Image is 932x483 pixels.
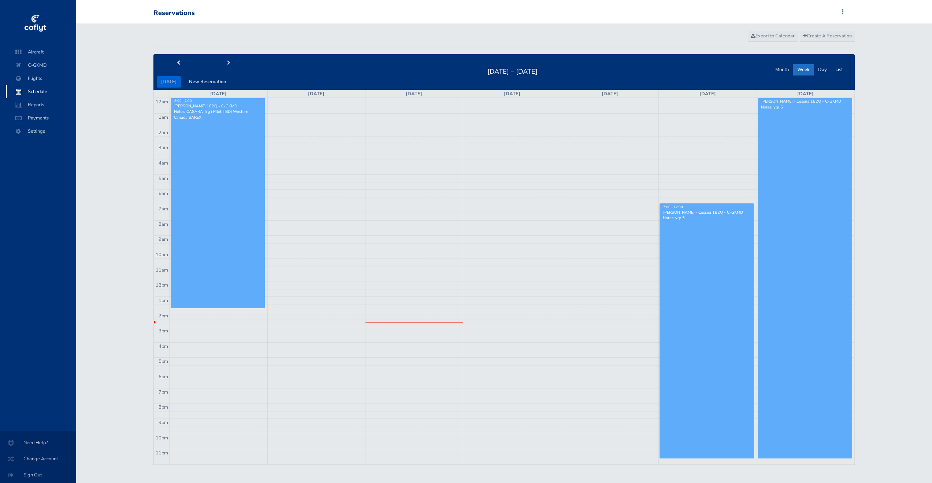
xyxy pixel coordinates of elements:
[814,64,831,75] button: Day
[156,450,168,456] span: 11pm
[153,58,204,69] button: prev
[800,31,855,42] a: Create A Reservation
[156,282,168,288] span: 12pm
[771,64,793,75] button: Month
[159,144,168,151] span: 3am
[663,215,751,221] p: Notes: yqr 5
[153,9,195,17] div: Reservations
[13,98,69,111] span: Reports
[159,190,168,197] span: 6am
[803,33,852,39] span: Create A Reservation
[699,91,716,97] a: [DATE]
[797,91,814,97] a: [DATE]
[751,33,795,39] span: Export to Calendar
[9,452,67,465] span: Change Account
[156,435,168,441] span: 10pm
[159,175,168,182] span: 5am
[159,358,168,365] span: 5pm
[156,267,168,273] span: 11am
[156,99,168,105] span: 12am
[504,91,520,97] a: [DATE]
[9,436,67,449] span: Need Help?
[159,297,168,304] span: 1pm
[159,206,168,212] span: 7am
[159,313,168,319] span: 2pm
[13,72,69,85] span: Flights
[159,373,168,380] span: 6pm
[9,468,67,482] span: Sign Out
[159,328,168,334] span: 3pm
[174,99,192,103] span: 8:00 - 2:00
[159,221,168,228] span: 8am
[159,419,168,426] span: 9pm
[185,76,230,88] button: New Reservation
[13,111,69,125] span: Payments
[159,160,168,166] span: 4am
[308,91,324,97] a: [DATE]
[159,129,168,136] span: 2am
[406,91,422,97] a: [DATE]
[159,114,168,121] span: 1am
[13,45,69,59] span: Aircraft
[159,404,168,410] span: 8pm
[210,91,227,97] a: [DATE]
[204,58,254,69] button: next
[483,66,542,76] h2: [DATE] – [DATE]
[793,64,814,75] button: Week
[13,85,69,98] span: Schedule
[159,236,168,243] span: 9am
[761,104,849,110] p: Notes: yqr 5
[156,251,168,258] span: 10am
[663,210,751,215] div: [PERSON_NAME] - Cessna 182Q - C-GKMD
[174,109,262,120] p: Notes: CASARA Trg ( Pilot TBD) Western Canada SAREX
[663,205,683,209] span: 7:00 - 12:00
[23,13,47,35] img: coflyt logo
[157,76,181,88] button: [DATE]
[761,99,849,104] div: [PERSON_NAME] - Cessna 182Q - C-GKMD
[602,91,618,97] a: [DATE]
[831,64,847,75] button: List
[174,103,262,109] div: [PERSON_NAME] 182Q - C-GKMD
[159,343,168,350] span: 4pm
[748,31,798,42] a: Export to Calendar
[13,125,69,138] span: Settings
[13,59,69,72] span: C-GKMD
[159,389,168,395] span: 7pm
